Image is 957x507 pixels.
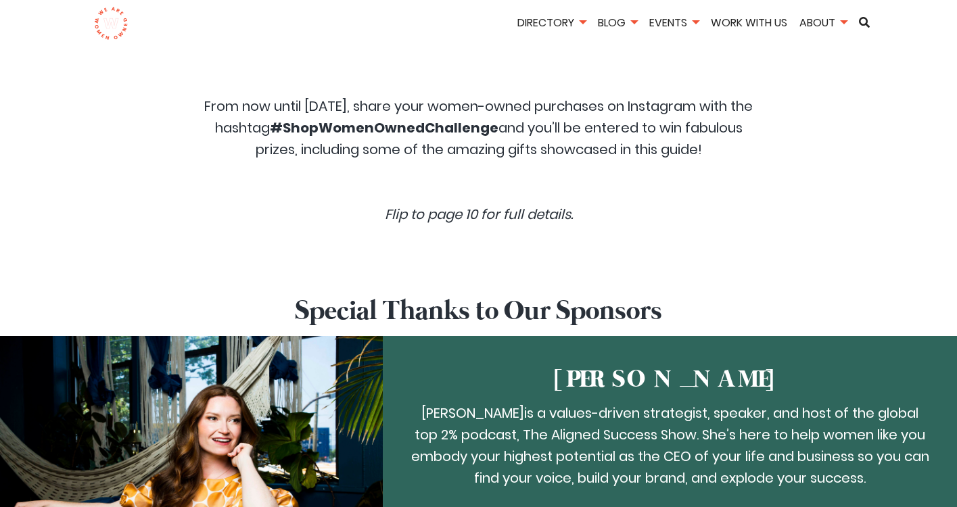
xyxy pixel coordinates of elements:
h3: [PERSON_NAME] [553,363,787,397]
a: Work With Us [706,15,792,30]
span: is a values-driven strategist, speaker, and host of the global top 2% podcast, The Aligned Succes... [411,404,929,487]
a: Directory [513,15,590,30]
a: Blog [593,15,642,30]
i: Flip to page 10 for full details. [385,205,573,224]
a: About [795,15,851,30]
li: Blog [593,14,642,34]
span: [PERSON_NAME] [421,404,524,422]
li: Events [645,14,703,34]
a: Search [854,17,874,28]
p: From now until [DATE], share your women-owned purchases on Instagram with the hashtag and you’ll ... [203,95,754,160]
img: logo [94,7,129,41]
b: #ShopWomenOwnedChallenge [270,118,498,137]
li: About [795,14,851,34]
a: Events [645,15,703,30]
li: Directory [513,14,590,34]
